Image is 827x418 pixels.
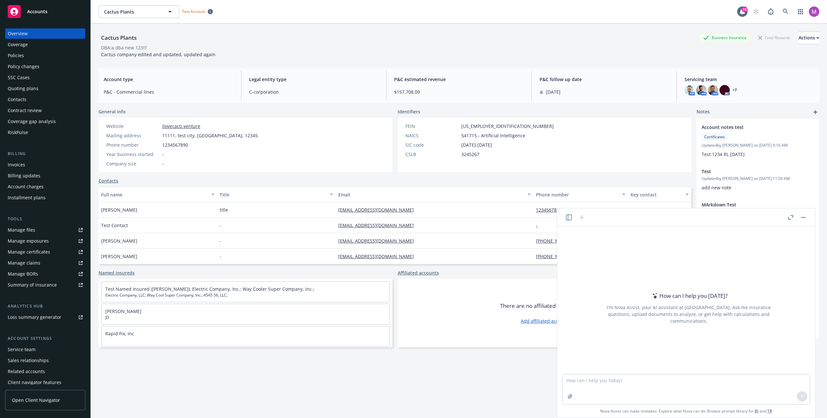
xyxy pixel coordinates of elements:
[101,44,147,51] div: DBA: a dba new 123!!!
[8,160,25,170] div: Invoices
[521,318,568,324] a: Add affiliated account
[101,253,137,260] span: [PERSON_NAME]
[105,286,314,292] a: Test Named Insured ([PERSON_NAME]); Electric Company, Inc.; Way Cooler Super Company, Inc.;
[162,132,258,139] span: 11111, test city, [GEOGRAPHIC_DATA], 12345
[162,141,188,148] span: 1234567890
[628,187,691,202] button: Key contact
[8,127,28,138] div: RiskPulse
[461,132,525,139] span: 541715 - Artificial Intelligence
[696,119,819,163] div: Account notes testCertificatesUpdatedby [PERSON_NAME] on [DATE] 9:16 AMTest 1234 RL [DATE]
[702,151,745,157] span: Test 1234 RL [DATE]
[5,344,85,355] a: Service team
[700,34,750,42] div: Business Insurance
[5,61,85,72] a: Policy changes
[637,206,644,213] span: Yes
[249,89,379,95] span: C-corporation
[631,191,682,198] div: Key contact
[702,168,797,175] span: Test
[8,312,61,322] div: Loss summary generator
[685,85,695,95] img: photo
[696,196,819,267] div: MArkdown TestUpdatedby [PERSON_NAME] on [DATE] 5:05 PMHeader 1Header 2Header 3Bold ItalicSome link
[500,302,589,310] span: There are no affiliated accounts yet
[5,377,85,388] a: Client navigator features
[5,83,85,94] a: Quoting plans
[5,280,85,290] a: Summary of insurance
[398,269,439,276] a: Affiliated accounts
[182,9,205,14] span: Test Account
[338,238,419,244] a: [EMAIL_ADDRESS][DOMAIN_NAME]
[5,366,85,377] a: Related accounts
[105,315,386,320] span: JD
[708,85,718,95] img: photo
[338,222,419,228] a: [EMAIL_ADDRESS][DOMAIN_NAME]
[5,216,85,222] div: Tools
[5,236,85,246] a: Manage exposures
[5,225,85,235] a: Manage files
[536,191,619,198] div: Phone number
[536,253,581,259] a: [PHONE_NUMBER]
[162,151,164,158] span: -
[105,330,134,337] a: Rapid Fix, Inc
[12,397,60,403] span: Open Client Navigator
[338,191,524,198] div: Email
[732,88,737,92] a: +7
[179,8,215,15] span: Test Account
[405,123,459,130] div: FEIN
[702,176,814,182] span: Updated by [PERSON_NAME] on [DATE] 11:54 AM
[5,28,85,39] a: Overview
[702,184,731,191] span: add new note
[702,201,797,208] span: MArkdown Test
[702,142,814,148] span: Updated by [PERSON_NAME] on [DATE] 9:16 AM
[162,160,164,167] span: -
[546,89,560,95] span: [DATE]
[533,187,628,202] button: Phone number
[162,123,200,129] a: ilovecacti.venture
[27,9,47,14] span: Accounts
[405,141,459,148] div: SIC code
[8,94,26,105] div: Contacts
[99,187,217,202] button: Full name
[405,132,459,139] div: NAICS
[220,206,228,213] span: title
[685,76,814,83] span: Servicing team
[8,377,61,388] div: Client navigator features
[8,182,44,192] div: Account charges
[461,141,492,148] span: [DATE]-[DATE]
[5,258,85,268] a: Manage claims
[249,76,379,83] span: Legal entity type
[755,408,759,414] a: BI
[8,355,49,366] div: Sales relationships
[799,32,819,44] div: Actions
[8,39,28,50] div: Coverage
[8,225,35,235] div: Manage files
[598,304,780,324] div: I'm Nova Assist, your AI assistant at [GEOGRAPHIC_DATA]. Ask me insurance questions, upload docum...
[8,236,49,246] div: Manage exposures
[696,85,707,95] img: photo
[5,303,85,309] div: Analytics hub
[539,76,669,83] span: P&C follow up date
[5,72,85,83] a: SSC Cases
[5,39,85,50] a: Coverage
[99,34,139,42] div: Cactus Plants
[5,335,85,342] div: Account settings
[5,160,85,170] a: Invoices
[5,116,85,127] a: Coverage gap analysis
[405,151,459,158] div: CSLB
[696,163,819,196] div: TestUpdatedby [PERSON_NAME] on [DATE] 11:54 AMadd new note
[398,108,420,115] span: Identifiers
[5,94,85,105] a: Contacts
[106,151,160,158] div: Year business started
[5,105,85,116] a: Contract review
[101,206,137,213] span: [PERSON_NAME]
[8,171,40,181] div: Billing updates
[336,187,533,202] button: Email
[8,50,24,61] div: Policies
[719,85,730,95] img: photo
[5,312,85,322] a: Loss summary generator
[696,108,710,116] span: Notes
[8,344,36,355] div: Service team
[809,6,819,17] img: photo
[220,191,326,198] div: Title
[767,408,772,414] a: TR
